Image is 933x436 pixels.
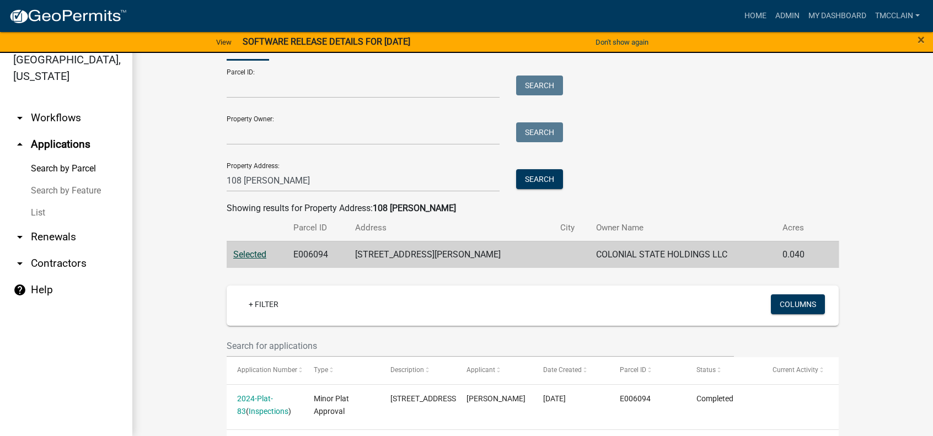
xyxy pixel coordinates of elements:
[543,394,566,403] span: 10/10/2024
[237,394,273,416] a: 2024-Plat-83
[237,392,292,418] div: ( )
[287,215,348,241] th: Parcel ID
[589,241,776,268] td: COLONIAL STATE HOLDINGS LLC
[390,366,424,374] span: Description
[871,6,924,26] a: tmcclain
[314,394,349,416] span: Minor Plat Approval
[373,203,456,213] strong: 108 [PERSON_NAME]
[516,169,563,189] button: Search
[390,394,458,403] span: 108 N JEFFERSON AVE
[609,357,686,384] datatable-header-cell: Parcel ID
[13,283,26,297] i: help
[212,33,236,51] a: View
[467,394,526,403] span: Myrna Taylor
[227,335,734,357] input: Search for applications
[686,357,763,384] datatable-header-cell: Status
[620,366,646,374] span: Parcel ID
[696,366,716,374] span: Status
[918,32,925,47] span: ×
[696,394,733,403] span: Completed
[227,202,839,215] div: Showing results for Property Address:
[804,6,871,26] a: My Dashboard
[776,215,822,241] th: Acres
[13,138,26,151] i: arrow_drop_up
[543,366,582,374] span: Date Created
[740,6,771,26] a: Home
[516,76,563,95] button: Search
[456,357,533,384] datatable-header-cell: Applicant
[771,294,825,314] button: Columns
[348,241,554,268] td: [STREET_ADDRESS][PERSON_NAME]
[380,357,457,384] datatable-header-cell: Description
[348,215,554,241] th: Address
[533,357,609,384] datatable-header-cell: Date Created
[243,36,410,47] strong: SOFTWARE RELEASE DETAILS FOR [DATE]
[314,366,328,374] span: Type
[13,230,26,244] i: arrow_drop_down
[620,394,651,403] span: E006094
[589,215,776,241] th: Owner Name
[918,33,925,46] button: Close
[771,6,804,26] a: Admin
[554,215,589,241] th: City
[13,111,26,125] i: arrow_drop_down
[240,294,287,314] a: + Filter
[591,33,653,51] button: Don't show again
[237,366,297,374] span: Application Number
[773,366,818,374] span: Current Activity
[249,407,288,416] a: Inspections
[776,241,822,268] td: 0.040
[516,122,563,142] button: Search
[467,366,495,374] span: Applicant
[762,357,839,384] datatable-header-cell: Current Activity
[233,249,266,260] a: Selected
[287,241,348,268] td: E006094
[227,357,303,384] datatable-header-cell: Application Number
[13,257,26,270] i: arrow_drop_down
[303,357,380,384] datatable-header-cell: Type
